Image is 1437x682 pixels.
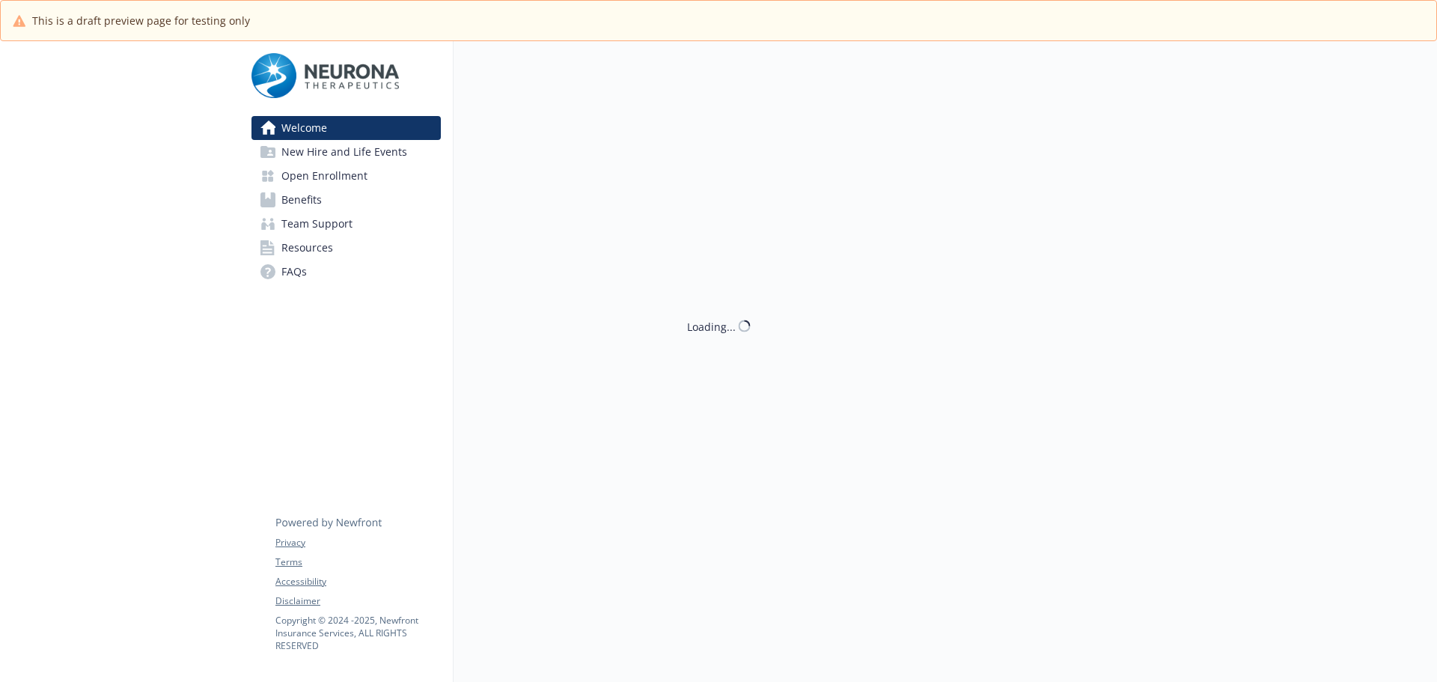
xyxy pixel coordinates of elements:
[281,116,327,140] span: Welcome
[32,13,250,28] span: This is a draft preview page for testing only
[275,536,440,549] a: Privacy
[251,188,441,212] a: Benefits
[275,575,440,588] a: Accessibility
[275,555,440,569] a: Terms
[281,260,307,284] span: FAQs
[281,188,322,212] span: Benefits
[687,318,736,334] div: Loading...
[251,236,441,260] a: Resources
[281,164,367,188] span: Open Enrollment
[251,116,441,140] a: Welcome
[251,260,441,284] a: FAQs
[275,594,440,608] a: Disclaimer
[281,140,407,164] span: New Hire and Life Events
[251,212,441,236] a: Team Support
[281,236,333,260] span: Resources
[281,212,353,236] span: Team Support
[275,614,440,652] p: Copyright © 2024 - 2025 , Newfront Insurance Services, ALL RIGHTS RESERVED
[251,140,441,164] a: New Hire and Life Events
[251,164,441,188] a: Open Enrollment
